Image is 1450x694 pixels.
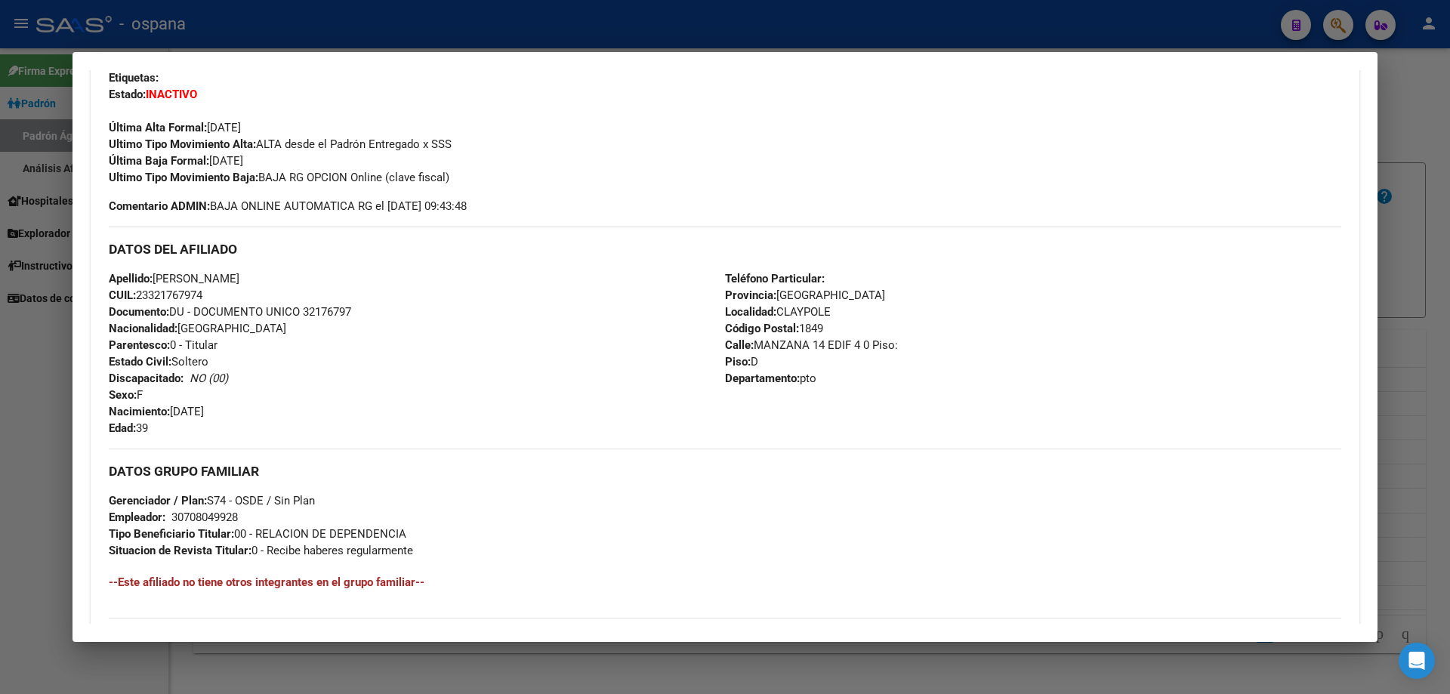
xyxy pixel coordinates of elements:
strong: Teléfono Particular: [725,272,825,285]
strong: Apellido: [109,272,153,285]
span: 23321767974 [109,288,202,302]
span: D [725,355,758,369]
strong: INACTIVO [146,88,197,101]
strong: Documento: [109,305,169,319]
strong: Gerenciador / Plan: [109,494,207,507]
h3: DATOS GRUPO FAMILIAR [109,463,1341,480]
span: [DATE] [109,154,243,168]
strong: Empleador: [109,510,165,524]
span: [DATE] [109,121,241,134]
strong: Provincia: [725,288,776,302]
strong: Ultimo Tipo Movimiento Baja: [109,171,258,184]
strong: Etiquetas: [109,71,159,85]
strong: Comentario ADMIN: [109,199,210,213]
strong: Tipo Beneficiario Titular: [109,527,234,541]
strong: Estado Civil: [109,355,171,369]
span: F [109,388,143,402]
span: [DATE] [109,405,204,418]
span: 0 - Recibe haberes regularmente [109,544,413,557]
span: [PERSON_NAME] [109,272,239,285]
strong: Ultimo Tipo Movimiento Alta: [109,137,256,151]
span: S74 - OSDE / Sin Plan [109,494,315,507]
div: Open Intercom Messenger [1399,643,1435,679]
span: BAJA RG OPCION Online (clave fiscal) [109,171,449,184]
strong: Sexo: [109,388,137,402]
span: MANZANA 14 EDIF 4 0 Piso: [725,338,898,352]
strong: Localidad: [725,305,776,319]
strong: Calle: [725,338,754,352]
strong: Edad: [109,421,136,435]
strong: Última Alta Formal: [109,121,207,134]
strong: Parentesco: [109,338,170,352]
span: 39 [109,421,148,435]
strong: Última Baja Formal: [109,154,209,168]
strong: Discapacitado: [109,372,184,385]
i: NO (00) [190,372,228,385]
h3: DATOS DEL AFILIADO [109,241,1341,258]
span: 00 - RELACION DE DEPENDENCIA [109,527,406,541]
span: ALTA desde el Padrón Entregado x SSS [109,137,452,151]
strong: Nacionalidad: [109,322,177,335]
span: DU - DOCUMENTO UNICO 32176797 [109,305,351,319]
span: 0 - Titular [109,338,217,352]
strong: Piso: [725,355,751,369]
strong: Código Postal: [725,322,799,335]
span: pto [725,372,816,385]
h4: --Este afiliado no tiene otros integrantes en el grupo familiar-- [109,574,1341,591]
div: Datos de Empadronamiento [91,1,1359,643]
strong: Departamento: [725,372,800,385]
span: [GEOGRAPHIC_DATA] [725,288,885,302]
strong: Situacion de Revista Titular: [109,544,251,557]
div: 30708049928 [171,509,238,526]
span: CLAYPOLE [725,305,831,319]
span: [GEOGRAPHIC_DATA] [109,322,286,335]
strong: CUIL: [109,288,136,302]
span: Soltero [109,355,208,369]
strong: Nacimiento: [109,405,170,418]
span: BAJA ONLINE AUTOMATICA RG el [DATE] 09:43:48 [109,198,467,214]
strong: Estado: [109,88,146,101]
span: 1849 [725,322,823,335]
